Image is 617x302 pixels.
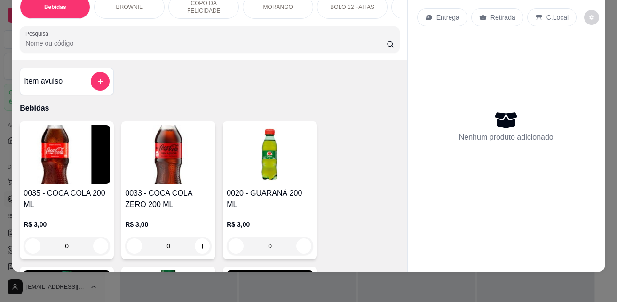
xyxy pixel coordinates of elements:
[24,76,63,87] h4: Item avulso
[584,10,599,25] button: decrease-product-quantity
[125,220,212,229] p: R$ 3,00
[116,3,143,11] p: BROWNIE
[25,30,52,38] label: Pesquisa
[24,188,110,210] h4: 0035 - COCA COLA 200 ML
[227,220,313,229] p: R$ 3,00
[91,72,110,91] button: add-separate-item
[263,3,293,11] p: MORANGO
[93,238,108,254] button: increase-product-quantity
[24,125,110,184] img: product-image
[25,238,40,254] button: decrease-product-quantity
[546,13,569,22] p: C.Local
[436,13,459,22] p: Entrega
[459,132,554,143] p: Nenhum produto adicionado
[330,3,374,11] p: BOLO 12 FATIAS
[127,238,142,254] button: decrease-product-quantity
[125,188,212,210] h4: 0033 - COCA COLA ZERO 200 ML
[44,3,66,11] p: Bebidas
[24,220,110,229] p: R$ 3,00
[20,103,400,114] p: Bebidas
[25,39,387,48] input: Pesquisa
[490,13,515,22] p: Retirada
[296,238,311,254] button: increase-product-quantity
[227,188,313,210] h4: 0020 - GUARANÁ 200 ML
[125,125,212,184] img: product-image
[227,125,313,184] img: product-image
[195,238,210,254] button: increase-product-quantity
[229,238,244,254] button: decrease-product-quantity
